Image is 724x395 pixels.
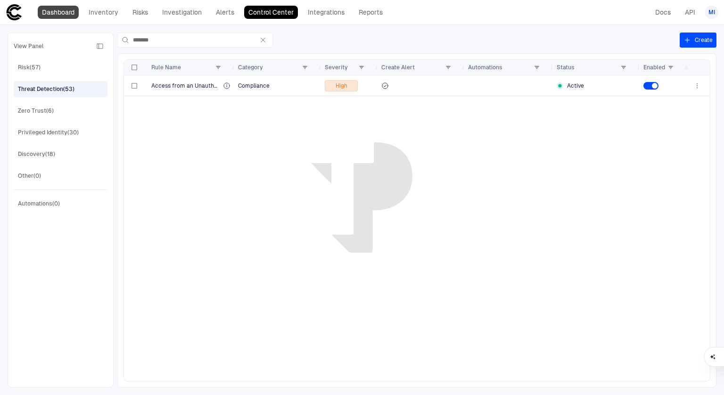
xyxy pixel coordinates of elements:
a: Inventory [84,6,123,19]
span: Automations [468,64,502,71]
span: Access from an Unauthorized Country [151,82,219,90]
div: Automations (0) [18,199,60,208]
div: Risk (57) [18,63,41,72]
a: Investigation [158,6,206,19]
span: Enabled [643,64,665,71]
a: Reports [354,6,387,19]
button: Create [680,33,716,48]
span: High [336,82,347,90]
div: Zero Trust (6) [18,107,54,115]
a: API [681,6,699,19]
span: Rule Name [151,64,181,71]
div: Threat Detection (53) [18,85,74,93]
span: Status [557,64,575,71]
a: Dashboard [38,6,79,19]
span: Severity [325,64,348,71]
span: Compliance [238,82,270,89]
a: Docs [651,6,675,19]
a: Alerts [212,6,239,19]
span: Create Alert [381,64,415,71]
div: Discovery (18) [18,150,55,158]
span: View Panel [14,42,44,50]
a: Control Center [244,6,298,19]
div: Other (0) [18,172,41,180]
a: Integrations [304,6,349,19]
span: Category [238,64,263,71]
div: Privileged Identity (30) [18,128,79,137]
span: Active [567,82,584,90]
span: MI [708,8,715,16]
div: Identity is being accessed from a country not permitted under policy. This event should be review... [223,82,230,90]
a: Risks [128,6,152,19]
button: MI [705,6,718,19]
